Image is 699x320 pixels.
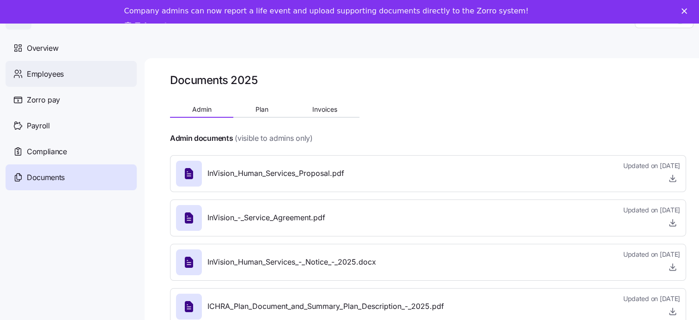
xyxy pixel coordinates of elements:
[6,113,137,139] a: Payroll
[6,87,137,113] a: Zorro pay
[207,212,325,223] span: InVision_-_Service_Agreement.pdf
[623,250,680,259] span: Updated on [DATE]
[6,139,137,164] a: Compliance
[124,6,529,16] div: Company admins can now report a life event and upload supporting documents directly to the Zorro ...
[255,106,268,113] span: Plan
[27,146,67,157] span: Compliance
[124,21,182,31] a: Take a tour
[27,68,64,80] span: Employees
[623,161,680,170] span: Updated on [DATE]
[207,168,344,179] span: InVision_Human_Services_Proposal.pdf
[27,94,60,106] span: Zorro pay
[312,106,337,113] span: Invoices
[170,133,233,144] h4: Admin documents
[27,172,65,183] span: Documents
[170,73,257,87] h1: Documents 2025
[6,61,137,87] a: Employees
[6,35,137,61] a: Overview
[27,120,50,132] span: Payroll
[27,42,58,54] span: Overview
[623,294,680,303] span: Updated on [DATE]
[6,164,137,190] a: Documents
[235,133,312,144] span: (visible to admins only)
[192,106,212,113] span: Admin
[681,8,691,14] div: Close
[207,301,444,312] span: ICHRA_Plan_Document_and_Summary_Plan_Description_-_2025.pdf
[207,256,376,268] span: InVision_Human_Services_-_Notice_-_2025.docx
[623,205,680,215] span: Updated on [DATE]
